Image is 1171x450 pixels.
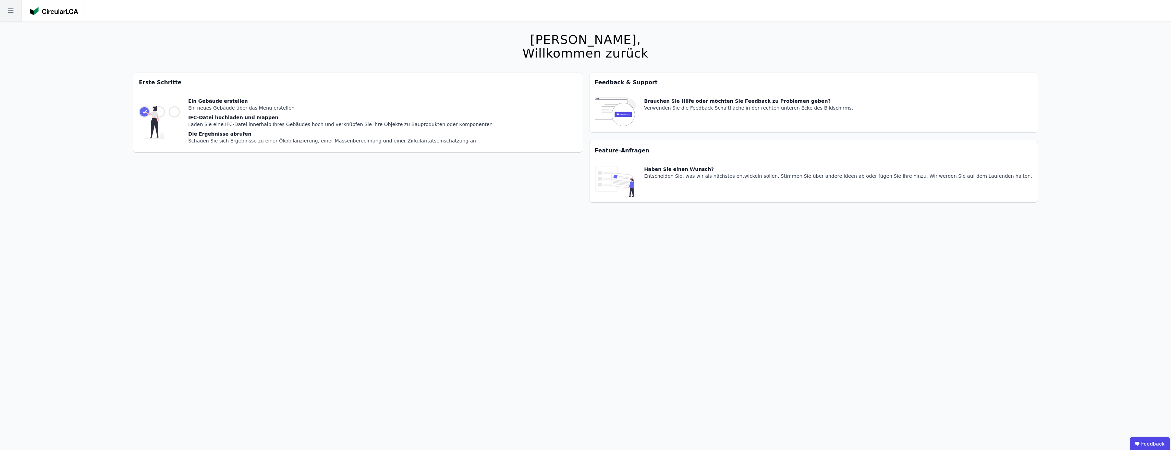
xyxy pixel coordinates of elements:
img: feature_request_tile-UiXE1qGU.svg [595,166,636,197]
div: Willkommen zurück [522,47,648,60]
div: Erste Schritte [133,73,582,92]
div: IFC-Datei hochladen und mappen [188,114,492,121]
img: getting_started_tile-DrF_GRSv.svg [139,98,180,147]
img: Concular [30,7,78,15]
div: Laden Sie eine IFC-Datei innerhalb Ihres Gebäudes hoch und verknüpfen Sie ihre Objekte zu Bauprod... [188,121,492,128]
div: Verwenden Sie die Feedback-Schaltfläche in der rechten unteren Ecke des Bildschirms. [644,104,853,111]
div: Die Ergebnisse abrufen [188,130,492,137]
div: Haben Sie einen Wunsch? [644,166,1032,173]
div: Schauen Sie sich Ergebnisse zu einer Ökobilanzierung, einer Massenberechnung und einer Zirkularit... [188,137,492,144]
div: Ein Gebäude erstellen [188,98,492,104]
div: [PERSON_NAME], [522,33,648,47]
div: Ein neues Gebäude über das Menü erstellen [188,104,492,111]
img: feedback-icon-HCTs5lye.svg [595,98,636,127]
div: Entscheiden Sie, was wir als nächstes entwickeln sollen. Stimmen Sie über andere Ideen ab oder fü... [644,173,1032,179]
div: Feedback & Support [589,73,1038,92]
div: Brauchen Sie Hilfe oder möchten Sie Feedback zu Problemen geben? [644,98,853,104]
div: Feature-Anfragen [589,141,1038,160]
